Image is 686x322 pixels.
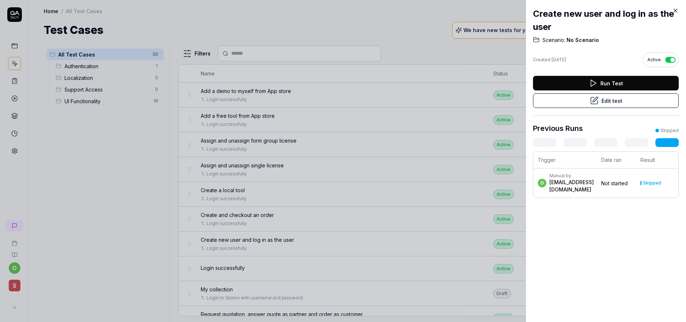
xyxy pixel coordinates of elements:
span: Scenario: [542,36,565,44]
h2: Create new user and log in as the user [533,7,679,34]
th: Result [636,152,678,168]
button: Run Test [533,76,679,90]
h3: Previous Runs [533,123,583,134]
div: Manual by [549,173,594,179]
div: Skipped [643,181,661,185]
td: Not started [597,168,636,198]
time: [DATE] [552,57,566,62]
div: [EMAIL_ADDRESS][DOMAIN_NAME] [549,179,594,193]
div: Created [533,57,566,63]
span: Active [647,57,661,63]
th: Date ran [597,152,636,168]
span: o [538,179,546,187]
th: Trigger [533,152,597,168]
div: Skipped [660,127,679,134]
button: Edit test [533,93,679,108]
span: No Scenario [565,36,599,44]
